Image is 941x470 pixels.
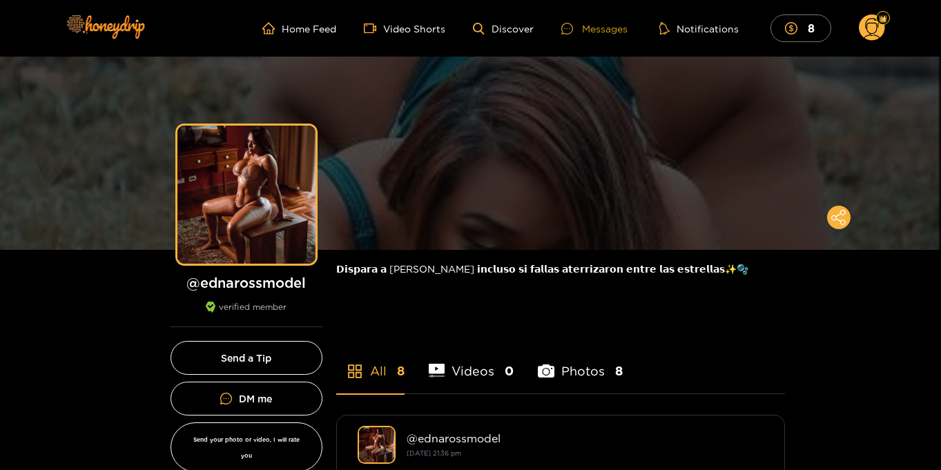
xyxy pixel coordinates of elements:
[879,14,887,23] img: Fan Level
[615,362,623,380] span: 8
[171,274,322,291] h1: @ ednarossmodel
[171,382,322,415] a: DM me
[407,432,764,444] div: @ ednarossmodel
[262,22,282,35] span: home
[473,23,533,35] a: Discover
[262,22,336,35] a: Home Feed
[407,449,461,457] small: [DATE] 21:36 pm
[364,22,383,35] span: video-camera
[429,331,514,393] li: Videos
[538,331,623,393] li: Photos
[364,22,445,35] a: Video Shorts
[347,363,363,380] span: appstore
[561,21,628,37] div: Messages
[358,426,396,464] img: ednarossmodel
[397,362,405,380] span: 8
[655,21,743,35] button: Notifications
[770,14,831,41] button: 8
[171,302,322,327] div: verified member
[336,331,405,393] li: All
[505,362,514,380] span: 0
[785,22,804,35] span: dollar
[806,21,817,35] mark: 8
[336,250,785,288] div: 𝗗𝗶𝘀𝗽𝗮𝗿𝗮 𝗮 [PERSON_NAME] 𝗶𝗻𝗰𝗹𝘂𝘀𝗼 𝘀𝗶 𝗳𝗮𝗹𝗹𝗮𝘀 𝗮𝘁𝗲𝗿𝗿𝗶𝘇𝗮𝗿𝗼𝗻 𝗲𝗻𝘁𝗿𝗲 𝗹𝗮𝘀 𝗲𝘀𝘁𝗿𝗲𝗹𝗹𝗮𝘀✨🫧
[171,341,322,375] button: Send a Tip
